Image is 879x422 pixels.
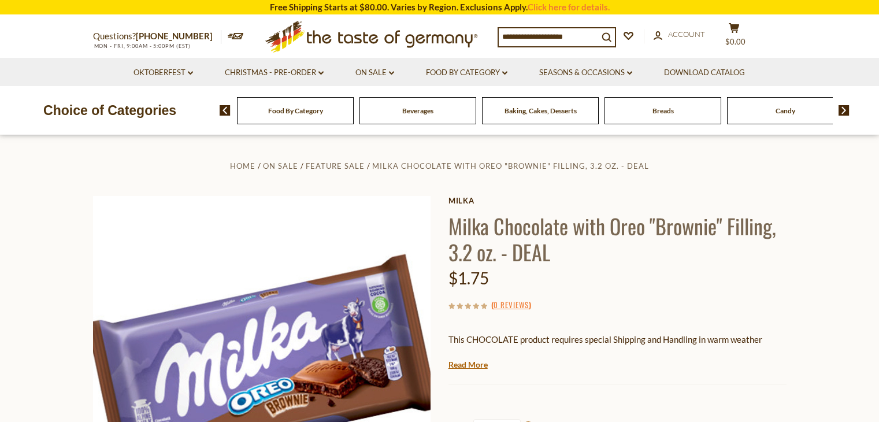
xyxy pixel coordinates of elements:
[448,196,787,205] a: Milka
[448,213,787,265] h1: Milka Chocolate with Oreo "Brownie" Filling, 3.2 oz. - DEAL
[355,66,394,79] a: On Sale
[839,105,850,116] img: next arrow
[426,66,507,79] a: Food By Category
[268,106,323,115] a: Food By Category
[93,29,221,44] p: Questions?
[654,28,705,41] a: Account
[230,161,255,171] a: Home
[263,161,298,171] a: On Sale
[306,161,365,171] a: Feature Sale
[136,31,213,41] a: [PHONE_NUMBER]
[93,43,191,49] span: MON - FRI, 9:00AM - 5:00PM (EST)
[459,356,787,370] li: We will ship this product in heat-protective packaging and ice during warm weather months or to w...
[505,106,577,115] a: Baking, Cakes, Desserts
[448,359,488,371] a: Read More
[539,66,632,79] a: Seasons & Occasions
[491,299,531,310] span: ( )
[725,37,746,46] span: $0.00
[668,29,705,39] span: Account
[220,105,231,116] img: previous arrow
[776,106,795,115] a: Candy
[664,66,745,79] a: Download Catalog
[402,106,433,115] a: Beverages
[448,332,787,347] p: This CHOCOLATE product requires special Shipping and Handling in warm weather
[133,66,193,79] a: Oktoberfest
[494,299,529,312] a: 0 Reviews
[448,268,489,288] span: $1.75
[225,66,324,79] a: Christmas - PRE-ORDER
[372,161,649,171] a: Milka Chocolate with Oreo "Brownie" Filling, 3.2 oz. - DEAL
[717,23,752,51] button: $0.00
[652,106,674,115] a: Breads
[528,2,610,12] a: Click here for details.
